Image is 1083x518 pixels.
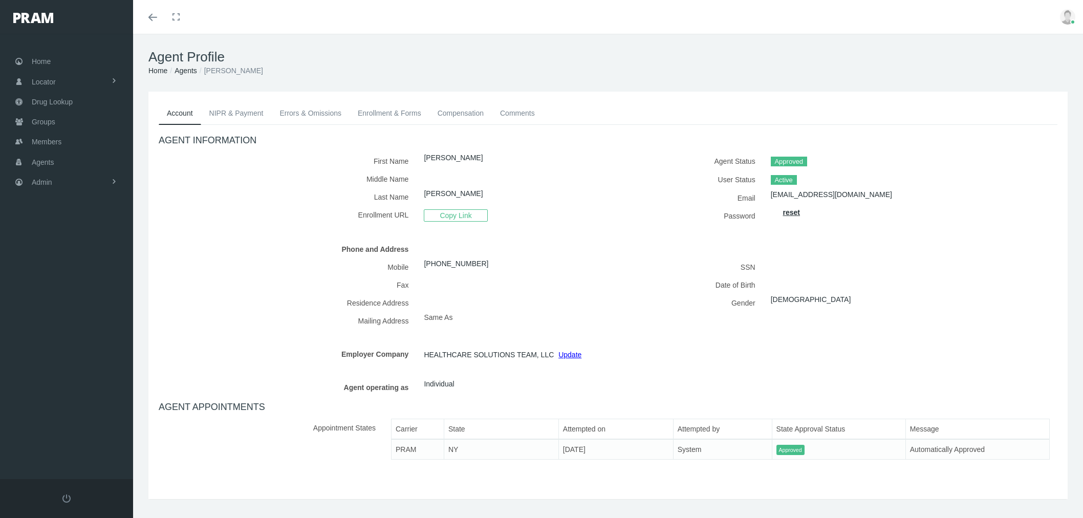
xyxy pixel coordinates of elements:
th: Attempted on [558,419,673,439]
a: [PERSON_NAME] [424,154,483,162]
label: Password [616,207,763,225]
label: Email [616,189,763,207]
td: [DATE] [558,439,673,460]
span: Members [32,132,61,152]
a: Errors & Omissions [271,102,350,124]
img: user-placeholder.jpg [1060,9,1075,25]
span: Agents [32,153,54,172]
span: Approved [771,157,807,167]
label: First Name [159,152,416,170]
span: Active [771,175,797,185]
h4: AGENT APPOINTMENTS [159,402,1057,413]
span: Groups [32,112,55,132]
label: Fax [159,276,416,294]
a: [DEMOGRAPHIC_DATA] [771,295,851,304]
img: PRAM_20_x_78.png [13,13,53,23]
label: Middle Name [159,170,416,188]
label: Appointment States [159,419,383,468]
label: Agent Status [616,152,763,170]
a: Account [159,102,201,125]
th: Carrier [392,419,444,439]
td: PRAM [392,439,444,460]
a: Agents [175,67,197,75]
th: State Approval Status [772,419,905,439]
span: Approved [776,445,805,456]
label: Enrollment URL [159,206,416,225]
label: Residence Address [159,294,416,312]
li: [PERSON_NAME] [197,65,263,76]
a: Comments [492,102,543,124]
span: Drug Lookup [32,92,73,112]
span: Admin [32,172,52,192]
span: Individual [424,376,454,392]
th: Attempted by [673,419,772,439]
td: NY [444,439,558,460]
a: [PHONE_NUMBER] [424,260,488,268]
a: Update [558,351,581,359]
span: Home [32,52,51,71]
a: reset [783,208,800,217]
a: Copy Link [424,211,487,219]
span: Same As [424,313,452,321]
a: [PERSON_NAME] [424,189,483,198]
h1: Agent Profile [148,49,1068,65]
h4: AGENT INFORMATION [159,135,1057,146]
label: Mailing Address [159,312,416,330]
td: System [673,439,772,460]
span: Copy Link [424,209,487,222]
label: User Status [616,170,763,189]
a: Home [148,67,167,75]
a: Compensation [429,102,492,124]
label: Last Name [159,188,416,206]
th: Message [905,419,1049,439]
td: Automatically Approved [905,439,1049,460]
label: Gender [616,294,763,312]
a: Enrollment & Forms [350,102,429,124]
label: Employer Company [159,345,416,363]
label: Date of Birth [616,276,763,294]
label: SSN [616,258,763,276]
label: Mobile [159,258,416,276]
th: State [444,419,558,439]
label: Agent operating as [159,378,416,396]
label: Phone and Address [159,240,416,258]
a: [EMAIL_ADDRESS][DOMAIN_NAME] [771,190,892,199]
span: Locator [32,72,56,92]
span: HEALTHCARE SOLUTIONS TEAM, LLC [424,347,554,362]
a: NIPR & Payment [201,102,272,124]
